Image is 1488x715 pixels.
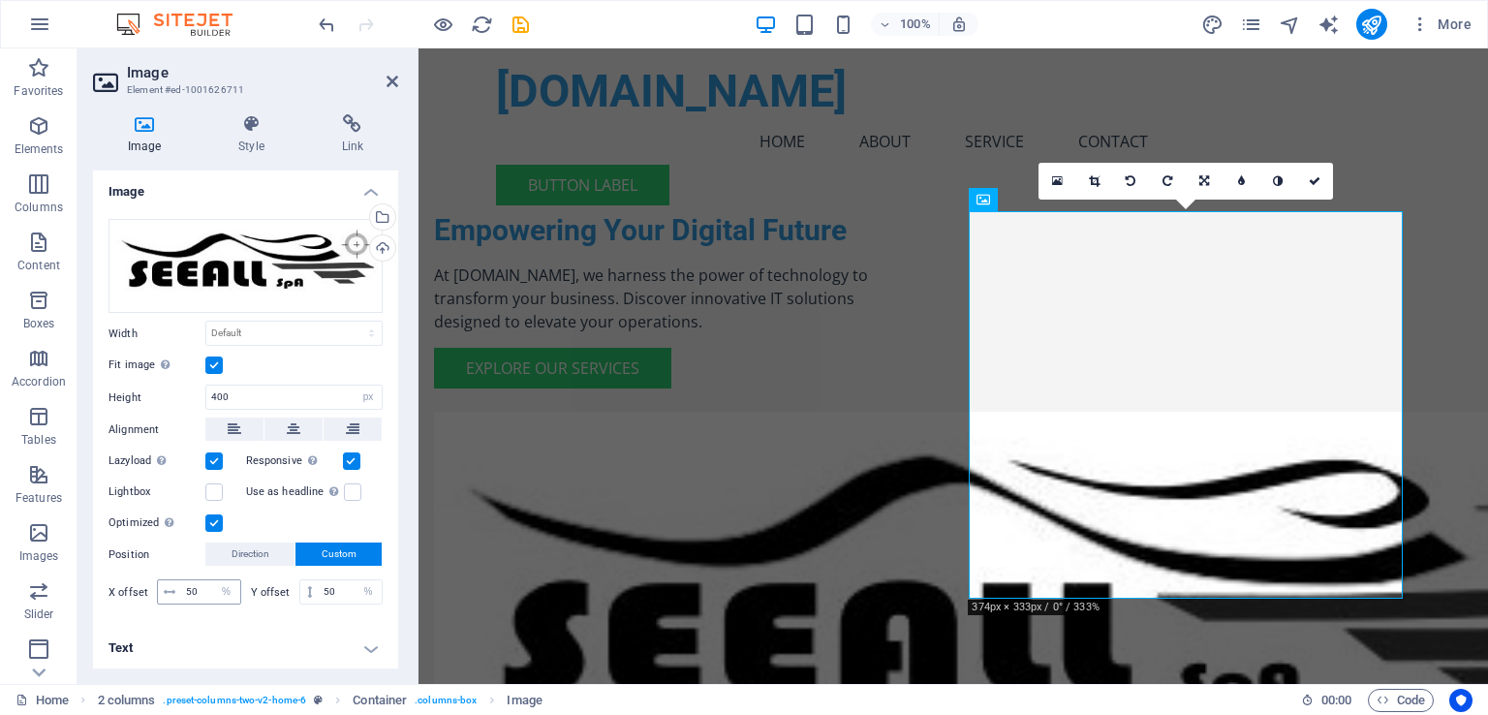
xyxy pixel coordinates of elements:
[19,548,59,564] p: Images
[24,606,54,622] p: Slider
[1317,14,1340,36] i: AI Writer
[111,13,257,36] img: Editor Logo
[1335,693,1338,707] span: :
[108,544,205,567] label: Position
[1360,14,1382,36] i: Publish
[246,450,343,473] label: Responsive
[316,14,338,36] i: Undo: change_position (Ctrl+Z)
[307,114,398,155] h4: Link
[1279,14,1301,36] i: Navigator
[127,64,398,81] h2: Image
[163,689,306,712] span: . preset-columns-two-v2-home-6
[871,13,940,36] button: 100%
[127,81,359,99] h3: Element #ed-1001626711
[1240,13,1263,36] button: pages
[470,13,493,36] button: reload
[1301,689,1352,712] h6: Session time
[1149,163,1186,200] a: Rotate right 90°
[21,432,56,448] p: Tables
[15,689,69,712] a: Click to cancel selection. Double-click to open Pages
[322,543,356,566] span: Custom
[1201,13,1224,36] button: design
[93,625,398,671] h4: Text
[93,169,398,203] h4: Image
[900,13,931,36] h6: 100%
[12,374,66,389] p: Accordion
[15,490,62,506] p: Features
[1317,13,1341,36] button: text_generator
[507,689,542,712] span: Click to select. Double-click to edit
[251,587,299,598] label: Y offset
[1296,163,1333,200] a: Confirm ( Ctrl ⏎ )
[108,481,205,504] label: Lightbox
[1201,14,1224,36] i: Design (Ctrl+Alt+Y)
[108,219,383,314] div: fotoseealnegroparapresentacion-YtpMEeZ7yO312uGIc21nTA.jpeg
[415,689,477,712] span: . columns-box
[1112,163,1149,200] a: Rotate left 90°
[1403,9,1479,40] button: More
[203,114,306,155] h4: Style
[108,587,157,598] label: X offset
[93,114,203,155] h4: Image
[15,200,63,215] p: Columns
[14,83,63,99] p: Favorites
[509,13,532,36] button: save
[108,328,205,339] label: Width
[98,689,542,712] nav: breadcrumb
[108,450,205,473] label: Lazyload
[108,354,205,377] label: Fit image
[1259,163,1296,200] a: Greyscale
[15,141,64,157] p: Elements
[1410,15,1472,34] span: More
[17,258,60,273] p: Content
[1356,9,1387,40] button: publish
[1449,689,1472,712] button: Usercentrics
[471,14,493,36] i: Reload page
[108,392,205,403] label: Height
[108,512,205,535] label: Optimized
[108,419,205,442] label: Alignment
[1279,13,1302,36] button: navigator
[295,543,382,566] button: Custom
[431,13,454,36] button: Click here to leave preview mode and continue editing
[1223,163,1259,200] a: Blur
[98,689,156,712] span: Click to select. Double-click to edit
[1377,689,1425,712] span: Code
[232,543,269,566] span: Direction
[353,689,407,712] span: Click to select. Double-click to edit
[950,16,968,33] i: On resize automatically adjust zoom level to fit chosen device.
[1321,689,1351,712] span: 00 00
[314,695,323,705] i: This element is a customizable preset
[1038,163,1075,200] a: Select files from the file manager, stock photos, or upload file(s)
[205,543,294,566] button: Direction
[1075,163,1112,200] a: Crop mode
[23,316,55,331] p: Boxes
[1368,689,1434,712] button: Code
[1186,163,1223,200] a: Change orientation
[246,481,344,504] label: Use as headline
[1240,14,1262,36] i: Pages (Ctrl+Alt+S)
[315,13,338,36] button: undo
